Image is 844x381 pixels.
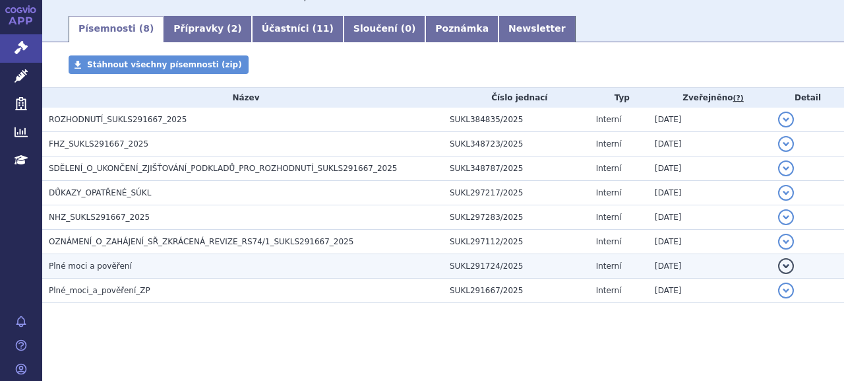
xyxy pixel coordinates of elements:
[443,230,589,254] td: SUKL297112/2025
[49,213,150,222] span: NHZ_SUKLS291667_2025
[778,160,794,176] button: detail
[443,254,589,279] td: SUKL291724/2025
[69,55,249,74] a: Stáhnout všechny písemnosti (zip)
[596,115,622,124] span: Interní
[443,279,589,303] td: SUKL291667/2025
[143,23,150,34] span: 8
[164,16,251,42] a: Přípravky (2)
[648,254,771,279] td: [DATE]
[778,234,794,250] button: detail
[648,88,771,108] th: Zveřejněno
[596,286,622,295] span: Interní
[648,205,771,230] td: [DATE]
[69,16,164,42] a: Písemnosti (8)
[589,88,648,108] th: Typ
[778,112,794,127] button: detail
[498,16,576,42] a: Newsletter
[49,286,150,295] span: Plné_moci_a_pověření_ZP
[648,181,771,205] td: [DATE]
[443,88,589,108] th: Číslo jednací
[778,136,794,152] button: detail
[648,279,771,303] td: [DATE]
[778,185,794,201] button: detail
[49,139,148,149] span: FHZ_SUKLS291667_2025
[49,164,397,173] span: SDĚLENÍ_O_UKONČENÍ_ZJIŠŤOVÁNÍ_PODKLADŮ_PRO_ROZHODNUTÍ_SUKLS291667_2025
[443,156,589,181] td: SUKL348787/2025
[596,139,622,149] span: Interní
[49,237,353,246] span: OZNÁMENÍ_O_ZAHÁJENÍ_SŘ_ZKRÁCENÁ_REVIZE_RS74/1_SUKLS291667_2025
[778,283,794,298] button: detail
[596,164,622,173] span: Interní
[252,16,344,42] a: Účastníci (11)
[87,60,242,69] span: Stáhnout všechny písemnosti (zip)
[596,213,622,222] span: Interní
[425,16,498,42] a: Poznámka
[49,261,132,271] span: Plné moci a pověření
[596,237,622,246] span: Interní
[443,132,589,156] td: SUKL348723/2025
[316,23,329,34] span: 11
[596,261,622,271] span: Interní
[231,23,238,34] span: 2
[405,23,411,34] span: 0
[778,258,794,274] button: detail
[596,188,622,197] span: Interní
[648,132,771,156] td: [DATE]
[771,88,844,108] th: Detail
[648,108,771,132] td: [DATE]
[49,188,151,197] span: DŮKAZY_OPATŘENÉ_SÚKL
[49,115,187,124] span: ROZHODNUTÍ_SUKLS291667_2025
[443,108,589,132] td: SUKL384835/2025
[42,88,443,108] th: Název
[443,181,589,205] td: SUKL297217/2025
[778,209,794,225] button: detail
[733,94,744,103] abbr: (?)
[344,16,425,42] a: Sloučení (0)
[648,156,771,181] td: [DATE]
[648,230,771,254] td: [DATE]
[443,205,589,230] td: SUKL297283/2025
